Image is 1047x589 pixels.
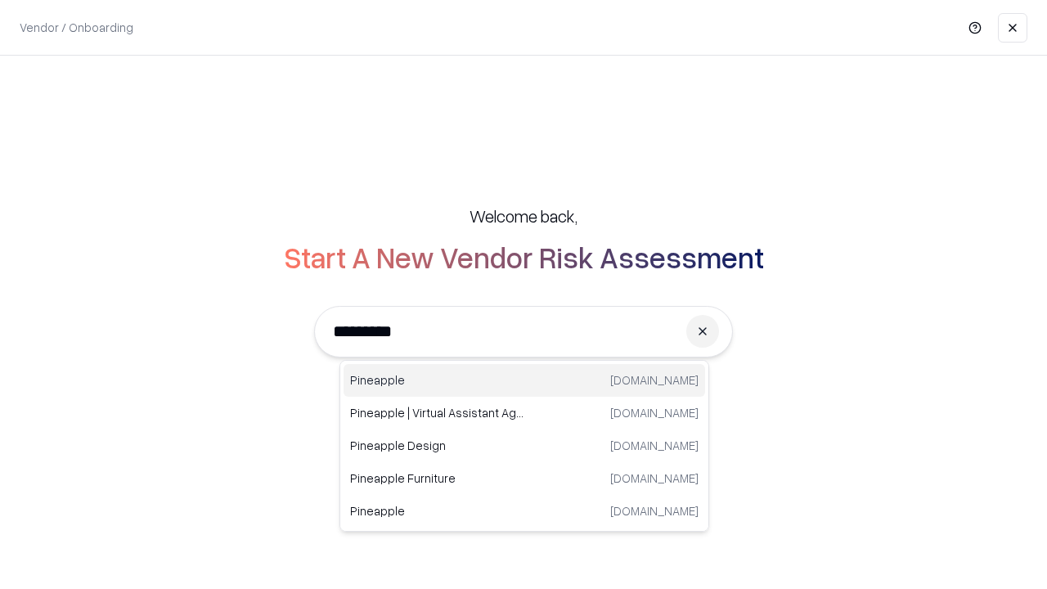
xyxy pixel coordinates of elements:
p: Pineapple Design [350,437,524,454]
p: [DOMAIN_NAME] [610,404,699,421]
p: Pineapple [350,502,524,519]
p: Pineapple | Virtual Assistant Agency [350,404,524,421]
p: Vendor / Onboarding [20,19,133,36]
p: Pineapple [350,371,524,389]
p: [DOMAIN_NAME] [610,502,699,519]
p: Pineapple Furniture [350,470,524,487]
h5: Welcome back, [470,205,577,227]
p: [DOMAIN_NAME] [610,470,699,487]
h2: Start A New Vendor Risk Assessment [284,241,764,273]
p: [DOMAIN_NAME] [610,437,699,454]
div: Suggestions [339,360,709,532]
p: [DOMAIN_NAME] [610,371,699,389]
